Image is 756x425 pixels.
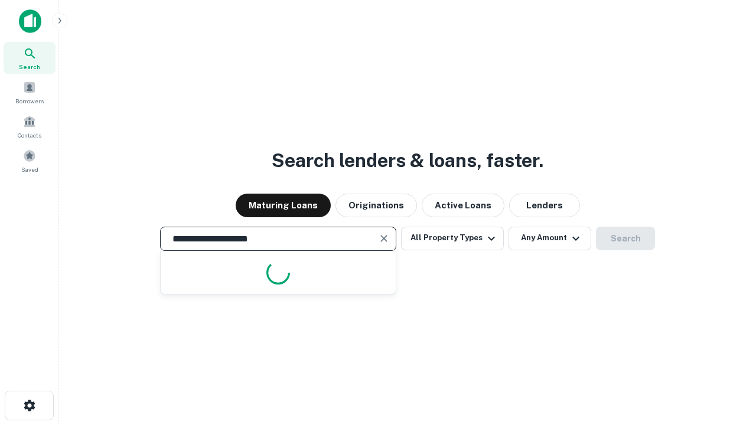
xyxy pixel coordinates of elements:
[376,230,392,247] button: Clear
[4,76,56,108] a: Borrowers
[4,145,56,176] a: Saved
[4,110,56,142] a: Contacts
[272,146,543,175] h3: Search lenders & loans, faster.
[236,194,331,217] button: Maturing Loans
[335,194,417,217] button: Originations
[401,227,504,250] button: All Property Types
[21,165,38,174] span: Saved
[509,227,591,250] button: Any Amount
[4,42,56,74] a: Search
[18,130,41,140] span: Contacts
[19,9,41,33] img: capitalize-icon.png
[509,194,580,217] button: Lenders
[697,331,756,387] iframe: Chat Widget
[15,96,44,106] span: Borrowers
[422,194,504,217] button: Active Loans
[19,62,40,71] span: Search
